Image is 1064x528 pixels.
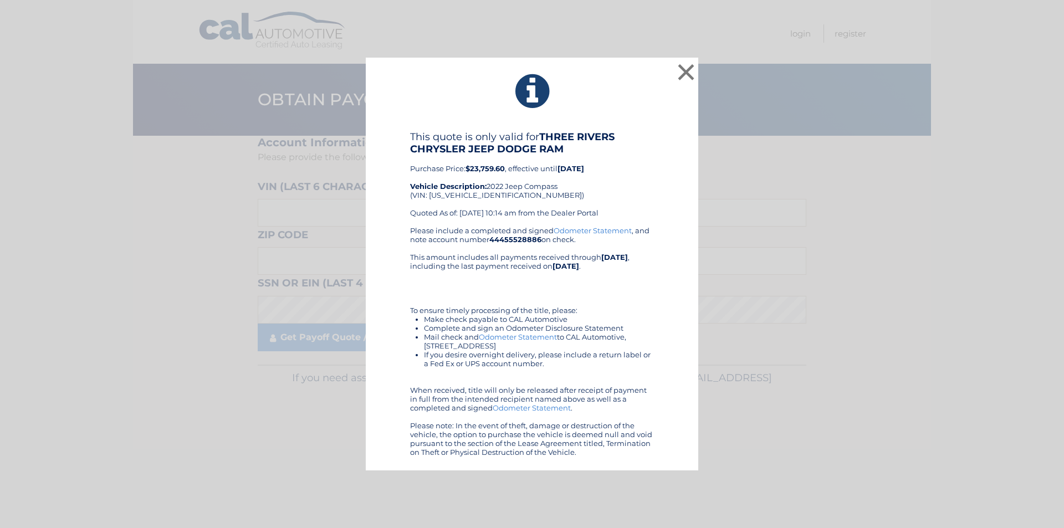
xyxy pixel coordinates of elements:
a: Odometer Statement [554,226,632,235]
div: Purchase Price: , effective until 2022 Jeep Compass (VIN: [US_VEHICLE_IDENTIFICATION_NUMBER]) Quo... [410,131,654,226]
h4: This quote is only valid for [410,131,654,155]
strong: Vehicle Description: [410,182,487,191]
b: THREE RIVERS CHRYSLER JEEP DODGE RAM [410,131,615,155]
b: [DATE] [557,164,584,173]
li: Mail check and to CAL Automotive, [STREET_ADDRESS] [424,332,654,350]
button: × [675,61,697,83]
b: [DATE] [553,262,579,270]
a: Odometer Statement [493,403,571,412]
li: If you desire overnight delivery, please include a return label or a Fed Ex or UPS account number. [424,350,654,368]
li: Complete and sign an Odometer Disclosure Statement [424,324,654,332]
a: Odometer Statement [479,332,557,341]
b: [DATE] [601,253,628,262]
b: $23,759.60 [465,164,505,173]
div: Please include a completed and signed , and note account number on check. This amount includes al... [410,226,654,457]
b: 44455528886 [489,235,541,244]
li: Make check payable to CAL Automotive [424,315,654,324]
